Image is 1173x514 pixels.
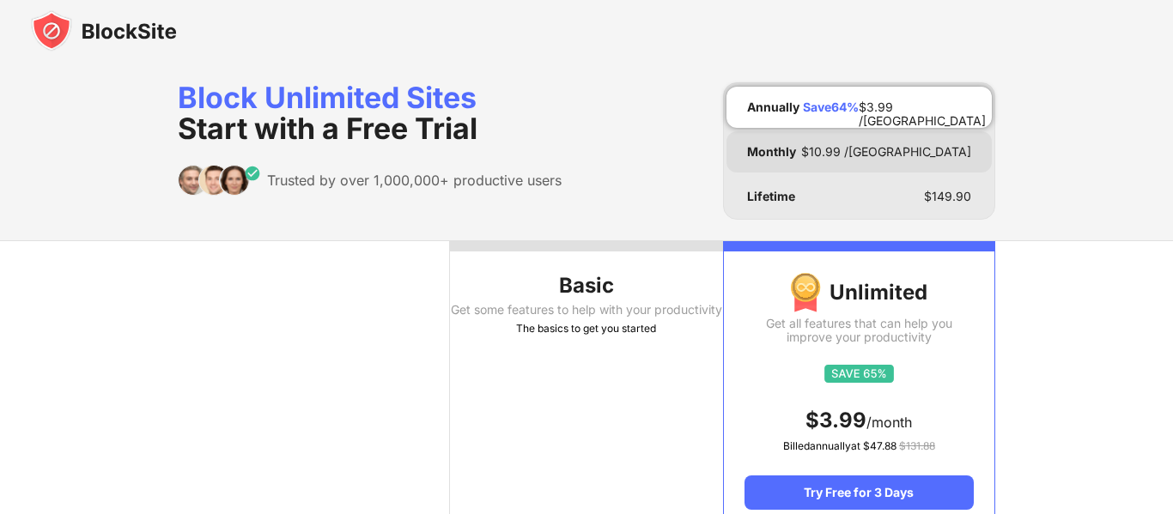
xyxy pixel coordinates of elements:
span: Start with a Free Trial [178,111,477,146]
div: Unlimited [745,272,974,313]
div: Block Unlimited Sites [178,82,562,144]
div: Lifetime [747,190,795,203]
span: $ 3.99 [805,408,866,432]
div: $ 149.90 [924,190,971,203]
div: Monthly [747,145,796,159]
div: Get all features that can help you improve your productivity [745,317,974,344]
div: The basics to get you started [450,320,722,337]
div: Annually [747,100,799,114]
div: Billed annually at $ 47.88 [745,438,974,455]
div: Try Free for 3 Days [745,475,974,510]
img: blocksite-icon-black.svg [31,10,177,51]
div: Basic [450,272,722,299]
div: Save 64 % [803,100,859,114]
div: $ 10.99 /[GEOGRAPHIC_DATA] [801,145,971,159]
div: $ 3.99 /[GEOGRAPHIC_DATA] [859,100,986,114]
img: trusted-by.svg [178,165,261,196]
div: Trusted by over 1,000,000+ productive users [267,172,562,189]
img: img-premium-medal [790,272,821,313]
span: $ 131.88 [899,439,935,452]
div: Get some features to help with your productivity [450,303,722,317]
img: save65.svg [824,365,894,383]
div: /month [745,407,974,434]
